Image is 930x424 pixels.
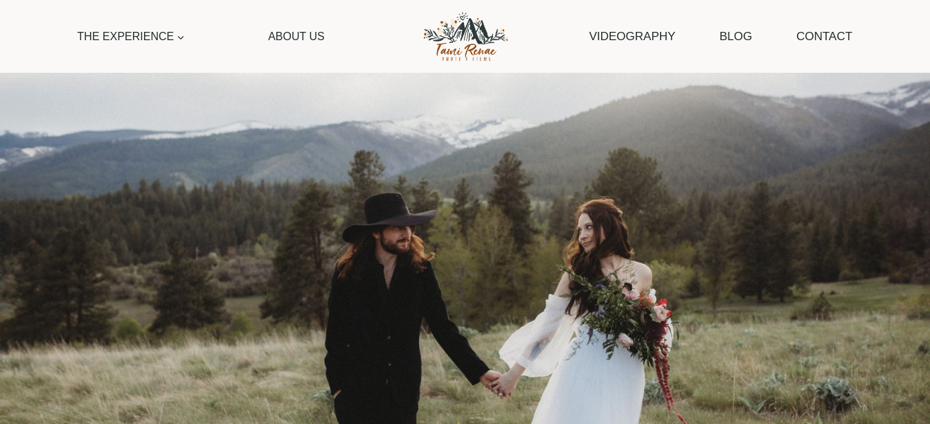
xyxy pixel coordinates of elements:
nav: Secondary [582,19,860,54]
a: About Us [262,21,332,52]
a: The Experience [71,21,192,52]
img: Tami Renae Photo & Films Logo [408,8,522,65]
a: Videography [582,19,683,54]
a: Contact [789,19,859,54]
a: Blog [713,19,760,54]
nav: Primary [71,21,331,52]
span: The Experience [78,28,186,46]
